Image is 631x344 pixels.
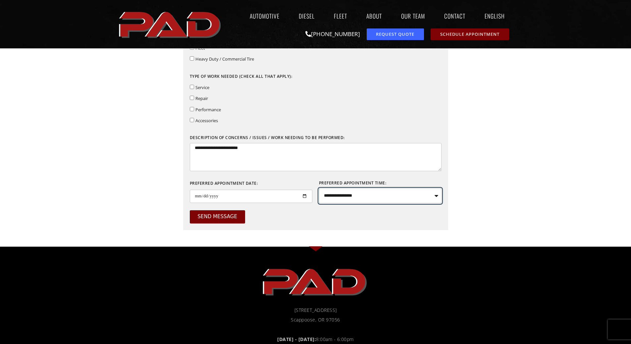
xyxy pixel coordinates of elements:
label: Accessories [195,118,218,123]
label: Heavy Duty / Commercial Tire [195,56,254,62]
a: request a service or repair quote [367,28,424,40]
a: Contact [438,8,472,24]
label: Type of work needed (check all that apply): [190,71,292,82]
a: Diesel [292,8,321,24]
label: Service [195,84,209,90]
span: Send Message [198,214,237,219]
label: Performance [195,107,221,113]
a: pro automotive and diesel home page [117,6,224,42]
nav: Menu [224,8,514,24]
span: 8:00am - 6:00pm [277,335,354,343]
button: Send Message [190,210,245,223]
a: About [360,8,388,24]
a: Fleet [328,8,353,24]
label: Description of concerns / issues / work needing to be performed: [190,132,345,143]
span: Request Quote [376,32,414,36]
img: The image shows the word "PAD" in bold, red, uppercase letters with a slight shadow effect. [117,6,224,42]
a: English [478,8,514,24]
b: [DATE] - [DATE]: [277,336,316,342]
span: Scappoose, OR 97056 [291,316,340,324]
img: The image shows the word "PAD" in bold, red, uppercase letters with a slight shadow effect. [261,263,370,300]
a: Our Team [395,8,431,24]
span: Schedule Appointment [440,32,500,36]
a: schedule repair or service appointment [431,28,509,40]
a: [PHONE_NUMBER] [305,30,360,38]
a: Automotive [243,8,286,24]
label: Preferred Appointment Date: [190,178,258,189]
label: Preferred Appointment Time: [319,178,387,188]
label: Repair [195,95,208,101]
a: pro automotive and diesel home page [120,263,511,300]
span: [STREET_ADDRESS] [294,306,337,314]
